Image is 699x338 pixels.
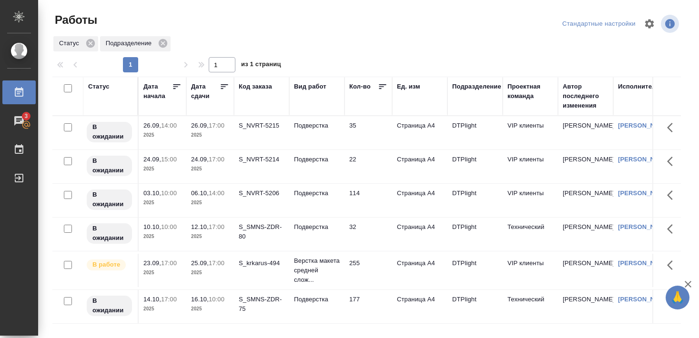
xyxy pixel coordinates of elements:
[161,223,177,230] p: 10:00
[92,122,126,141] p: В ожидании
[618,259,671,267] a: [PERSON_NAME]
[503,150,558,183] td: VIP клиенты
[143,232,182,241] p: 2025
[447,184,503,217] td: DTPlight
[638,12,661,35] span: Настроить таблицу
[191,223,209,230] p: 12.10,
[161,259,177,267] p: 17:00
[143,82,172,101] div: Дата начала
[92,190,126,209] p: В ожидании
[392,184,447,217] td: Страница А4
[239,121,284,130] div: S_NVRT-5215
[344,218,392,251] td: 32
[618,223,671,230] a: [PERSON_NAME]
[294,189,340,198] p: Подверстка
[239,222,284,241] div: S_SMNS-ZDR-80
[666,286,689,309] button: 🙏
[209,259,224,267] p: 17:00
[92,260,120,269] p: В работе
[503,116,558,149] td: VIP клиенты
[191,164,229,174] p: 2025
[239,295,284,314] div: S_SMNS-ZDR-75
[143,268,182,278] p: 2025
[392,254,447,287] td: Страница А4
[661,290,684,313] button: Здесь прячутся важные кнопки
[191,156,209,163] p: 24.09,
[86,295,133,317] div: Исполнитель назначен, приступать к работе пока рано
[191,268,229,278] p: 2025
[294,155,340,164] p: Подверстка
[106,39,155,48] p: Подразделение
[191,130,229,140] p: 2025
[209,296,224,303] p: 10:00
[344,184,392,217] td: 114
[344,150,392,183] td: 22
[294,222,340,232] p: Подверстка
[392,150,447,183] td: Страница А4
[209,122,224,129] p: 17:00
[344,116,392,149] td: 35
[507,82,553,101] div: Проектная команда
[143,156,161,163] p: 24.09,
[661,184,684,207] button: Здесь прячутся важные кнопки
[294,121,340,130] p: Подверстка
[618,156,671,163] a: [PERSON_NAME]
[618,296,671,303] a: [PERSON_NAME]
[191,82,220,101] div: Дата сдачи
[92,224,126,243] p: В ожидании
[209,189,224,197] p: 14:00
[661,218,684,240] button: Здесь прячутся важные кнопки
[161,156,177,163] p: 15:00
[669,288,686,308] span: 🙏
[53,36,98,51] div: Статус
[143,122,161,129] p: 26.09,
[52,12,97,28] span: Работы
[209,156,224,163] p: 17:00
[447,150,503,183] td: DTPlight
[88,82,110,91] div: Статус
[191,198,229,208] p: 2025
[344,290,392,323] td: 177
[560,17,638,31] div: split button
[503,254,558,287] td: VIP клиенты
[92,156,126,175] p: В ожидании
[86,155,133,177] div: Исполнитель назначен, приступать к работе пока рано
[86,258,133,271] div: Исполнитель выполняет работу
[239,258,284,268] div: S_krkarus-494
[447,218,503,251] td: DTPlight
[86,222,133,245] div: Исполнитель назначен, приступать к работе пока рано
[661,116,684,139] button: Здесь прячутся важные кнопки
[447,290,503,323] td: DTPlight
[143,304,182,314] p: 2025
[2,109,36,133] a: 3
[191,189,209,197] p: 06.10,
[191,304,229,314] p: 2025
[191,296,209,303] p: 16.10,
[86,189,133,211] div: Исполнитель назначен, приступать к работе пока рано
[143,198,182,208] p: 2025
[349,82,371,91] div: Кол-во
[661,254,684,277] button: Здесь прячутся важные кнопки
[392,218,447,251] td: Страница А4
[452,82,501,91] div: Подразделение
[143,189,161,197] p: 03.10,
[239,189,284,198] div: S_NVRT-5206
[558,254,613,287] td: [PERSON_NAME]
[92,296,126,315] p: В ожидании
[161,122,177,129] p: 14:00
[239,155,284,164] div: S_NVRT-5214
[503,218,558,251] td: Технический
[294,295,340,304] p: Подверстка
[191,259,209,267] p: 25.09,
[143,259,161,267] p: 23.09,
[143,223,161,230] p: 10.10,
[447,116,503,149] td: DTPlight
[294,82,326,91] div: Вид работ
[558,290,613,323] td: [PERSON_NAME]
[618,122,671,129] a: [PERSON_NAME]
[19,111,33,121] span: 3
[558,218,613,251] td: [PERSON_NAME]
[618,82,660,91] div: Исполнитель
[558,150,613,183] td: [PERSON_NAME]
[503,290,558,323] td: Технический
